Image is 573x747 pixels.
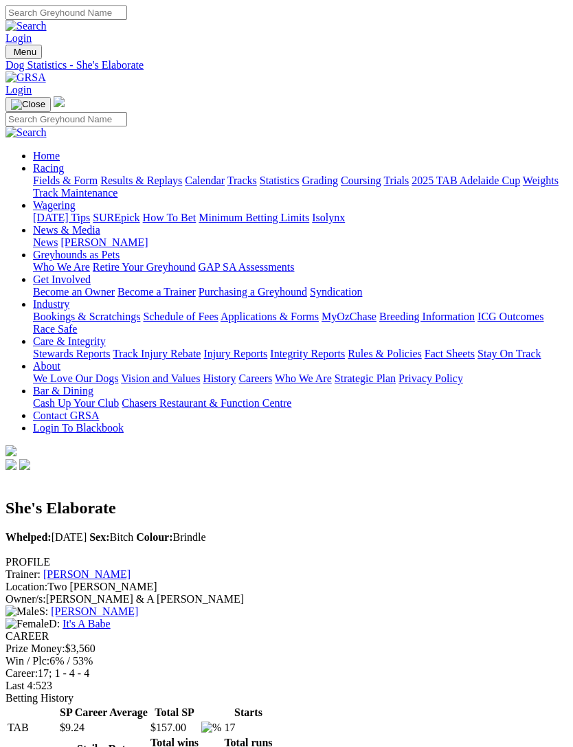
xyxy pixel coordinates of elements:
[5,71,46,84] img: GRSA
[33,249,120,260] a: Greyhounds as Pets
[7,721,58,735] td: TAB
[5,605,48,617] span: S:
[5,45,42,59] button: Toggle navigation
[5,556,568,568] div: PROFILE
[5,84,32,96] a: Login
[136,531,172,543] b: Colour:
[223,721,273,735] td: 17
[238,372,272,384] a: Careers
[33,199,76,211] a: Wagering
[5,593,46,605] span: Owner/s:
[5,581,47,592] span: Location:
[33,236,58,248] a: News
[5,112,127,126] input: Search
[121,372,200,384] a: Vision and Values
[33,212,568,224] div: Wagering
[5,655,568,667] div: 6% / 53%
[260,175,300,186] a: Statistics
[5,667,568,680] div: 17; 1 - 4 - 4
[5,643,568,655] div: $3,560
[199,212,309,223] a: Minimum Betting Limits
[93,212,139,223] a: SUREpick
[33,150,60,161] a: Home
[59,706,148,720] th: SP Career Average
[136,531,205,543] span: Brindle
[425,348,475,359] a: Fact Sheets
[5,581,568,593] div: Two [PERSON_NAME]
[60,236,148,248] a: [PERSON_NAME]
[5,605,39,618] img: Male
[341,175,381,186] a: Coursing
[5,680,36,691] span: Last 4:
[310,286,362,298] a: Syndication
[33,286,568,298] div: Get Involved
[33,261,90,273] a: Who We Are
[5,459,16,470] img: facebook.svg
[199,261,295,273] a: GAP SA Assessments
[33,360,60,372] a: About
[5,126,47,139] img: Search
[5,499,568,517] h2: She's Elaborate
[33,224,100,236] a: News & Media
[312,212,345,223] a: Isolynx
[33,236,568,249] div: News & Media
[201,722,221,734] img: %
[5,618,49,630] img: Female
[59,721,148,735] td: $9.24
[5,531,52,543] b: Whelped:
[33,175,568,199] div: Racing
[5,680,568,692] div: 523
[348,348,422,359] a: Rules & Policies
[5,568,41,580] span: Trainer:
[477,311,543,322] a: ICG Outcomes
[5,692,568,704] div: Betting History
[223,706,273,720] th: Starts
[33,348,110,359] a: Stewards Reports
[5,59,568,71] a: Dog Statistics - She's Elaborate
[150,721,199,735] td: $157.00
[199,286,307,298] a: Purchasing a Greyhound
[33,323,77,335] a: Race Safe
[63,618,111,629] a: It's A Babe
[122,397,291,409] a: Chasers Restaurant & Function Centre
[5,20,47,32] img: Search
[203,348,267,359] a: Injury Reports
[19,459,30,470] img: twitter.svg
[143,212,196,223] a: How To Bet
[302,175,338,186] a: Grading
[5,531,87,543] span: [DATE]
[5,618,60,629] span: D:
[5,667,38,679] span: Career:
[477,348,541,359] a: Stay On Track
[33,348,568,360] div: Care & Integrity
[33,298,69,310] a: Industry
[185,175,225,186] a: Calendar
[412,175,520,186] a: 2025 TAB Adelaide Cup
[113,348,201,359] a: Track Injury Rebate
[5,32,32,44] a: Login
[221,311,319,322] a: Applications & Forms
[33,372,118,384] a: We Love Our Dogs
[33,187,117,199] a: Track Maintenance
[270,348,345,359] a: Integrity Reports
[11,99,45,110] img: Close
[33,422,124,434] a: Login To Blackbook
[5,643,65,654] span: Prize Money:
[150,706,199,720] th: Total SP
[143,311,218,322] a: Schedule of Fees
[227,175,257,186] a: Tracks
[5,593,568,605] div: [PERSON_NAME] & A [PERSON_NAME]
[383,175,409,186] a: Trials
[523,175,559,186] a: Weights
[54,96,65,107] img: logo-grsa-white.png
[89,531,133,543] span: Bitch
[33,286,115,298] a: Become an Owner
[51,605,138,617] a: [PERSON_NAME]
[33,397,568,410] div: Bar & Dining
[33,274,91,285] a: Get Involved
[33,397,119,409] a: Cash Up Your Club
[33,162,64,174] a: Racing
[33,410,99,421] a: Contact GRSA
[5,630,568,643] div: CAREER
